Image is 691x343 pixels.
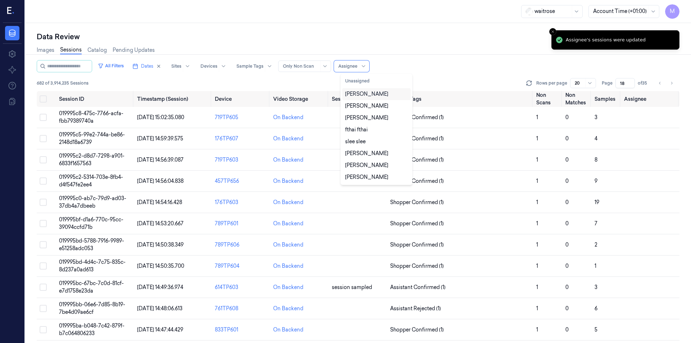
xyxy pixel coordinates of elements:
div: 719TP603 [215,156,267,164]
button: Unassigned [342,75,411,87]
div: On Backend [273,177,303,185]
span: Shopper Confirmed (1) [390,241,444,249]
span: M [665,4,679,19]
span: 9 [595,178,597,184]
span: [DATE] 14:56:04.838 [137,178,184,184]
span: Assistant Rejected (1) [390,305,441,312]
nav: pagination [655,78,677,88]
div: On Backend [273,114,303,121]
span: Dates [141,63,153,69]
span: 0 [565,157,569,163]
div: [PERSON_NAME] [345,150,388,157]
span: [DATE] 14:47:44.429 [137,326,183,333]
div: 833TP601 [215,326,267,334]
span: 1 [536,199,538,206]
span: 019995bf-d1a6-770c-95cc-39094ccfd71b [59,216,123,230]
div: Assignee's sessions were updated [566,36,646,44]
button: Select all [40,95,47,103]
span: Shopper Confirmed (1) [390,199,444,206]
button: Select row [40,114,47,121]
span: 019995c0-ab7c-79d9-ad03-37db4a7dbeeb [59,195,126,209]
div: [PERSON_NAME] [345,162,388,169]
th: Session ID [56,91,134,107]
button: Select row [40,241,47,248]
button: Select row [40,326,47,333]
div: [PERSON_NAME] [345,102,388,110]
span: 682 of 3,914,235 Sessions [37,80,89,86]
div: fthai fthai [345,126,368,134]
span: 8 [595,157,597,163]
div: On Backend [273,284,303,291]
span: 1 [595,263,596,269]
span: 019995bd-5788-7916-9989-e51258adc053 [59,238,124,252]
button: Go to previous page [655,78,665,88]
div: 176TP607 [215,135,267,143]
span: Shopper Confirmed (1) [390,114,444,121]
th: Samples [592,91,621,107]
span: 019995bc-67bc-7c0d-81cf-e7d1758e23da [59,280,124,294]
span: 0 [565,305,569,312]
span: 0 [565,135,569,142]
div: slee slee [345,138,366,145]
span: [DATE] 14:56:39.087 [137,157,184,163]
span: Shopper Confirmed (1) [390,135,444,143]
span: Shopper Confirmed (1) [390,220,444,227]
span: 0 [565,199,569,206]
span: 19 [595,199,599,206]
div: 789TP601 [215,220,267,227]
span: 1 [536,242,538,248]
th: Non Matches [563,91,592,107]
span: 6 [595,305,597,312]
div: On Backend [273,220,303,227]
span: 7 [595,220,597,227]
div: [PERSON_NAME] [345,173,388,181]
span: 019995c5-99e2-744a-be86-2148d18a6739 [59,131,125,145]
button: Select row [40,135,47,142]
a: Catalog [87,46,107,54]
a: Pending Updates [113,46,155,54]
span: Page [602,80,613,86]
span: 019995c2-5314-703e-8fb4-d4f547fe2ee4 [59,174,123,188]
span: 019995c2-d8d7-7298-a901-6833f1657563 [59,153,125,167]
div: On Backend [273,326,303,334]
th: Sample Tags [387,91,533,107]
span: 019995bb-06e6-7d85-8b19-7be4d09ae6cf [59,301,125,315]
th: Session Tags [329,91,387,107]
span: session sampled [332,284,372,290]
span: 019995bd-4d4c-7c75-835c-8d237a0ad613 [59,259,126,273]
span: 1 [536,326,538,333]
th: Timestamp (Session) [134,91,212,107]
span: 0 [565,242,569,248]
div: On Backend [273,241,303,249]
span: 019995c8-475c-7766-acfa-fbb79389740a [59,110,123,124]
div: On Backend [273,156,303,164]
div: 457TP656 [215,177,267,185]
span: 1 [536,220,538,227]
span: of 35 [638,80,649,86]
div: 176TP603 [215,199,267,206]
th: Device [212,91,270,107]
span: Shopper Confirmed (1) [390,262,444,270]
span: 0 [565,178,569,184]
span: [DATE] 14:50:35.700 [137,263,184,269]
div: On Backend [273,305,303,312]
button: Dates [130,60,164,72]
span: 1 [536,284,538,290]
span: 0 [565,263,569,269]
button: All Filters [95,60,127,72]
button: Select row [40,156,47,163]
a: Sessions [60,46,82,54]
span: 5 [595,326,597,333]
span: 3 [595,284,597,290]
div: Data Review [37,32,679,42]
span: 1 [536,157,538,163]
a: Images [37,46,54,54]
button: Select row [40,284,47,291]
div: 719TP605 [215,114,267,121]
span: 0 [565,220,569,227]
span: 4 [595,135,597,142]
span: Shopper Confirmed (1) [390,156,444,164]
span: 1 [536,135,538,142]
span: 0 [565,114,569,121]
span: [DATE] 14:54:16.428 [137,199,182,206]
